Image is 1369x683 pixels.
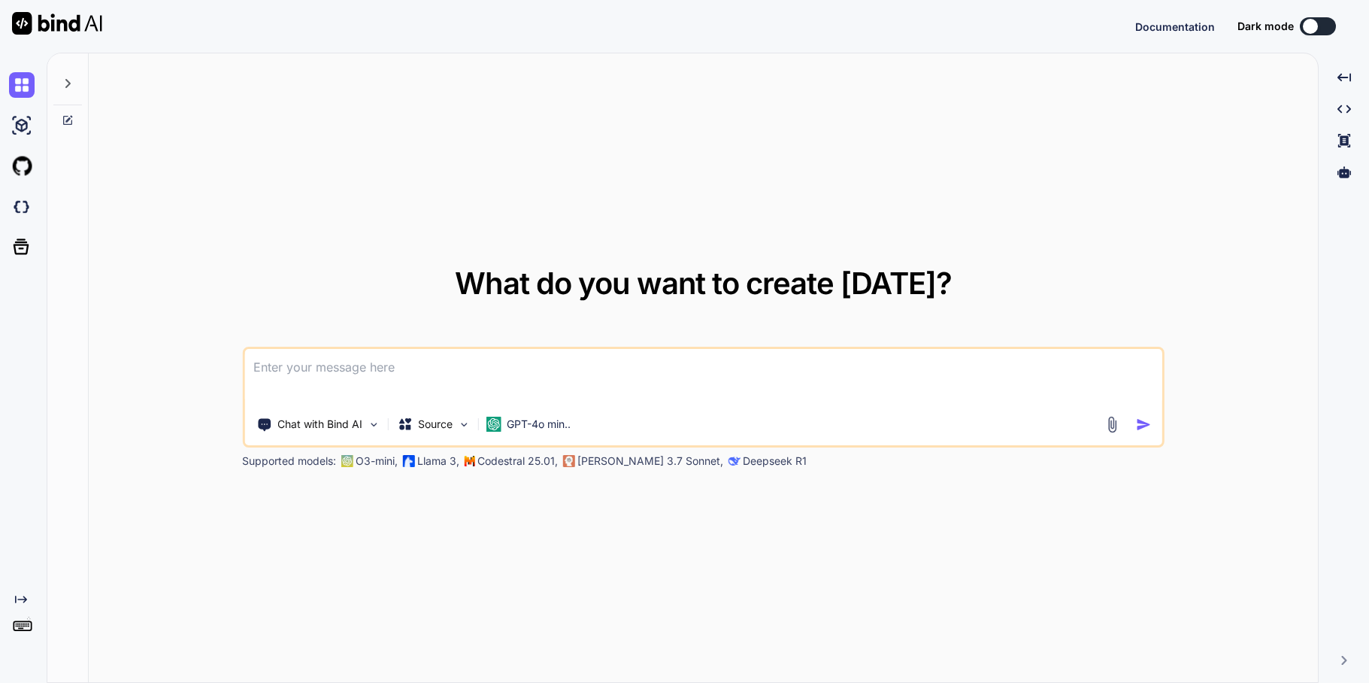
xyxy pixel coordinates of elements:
[12,12,102,35] img: Bind AI
[402,455,414,467] img: Llama2
[562,455,574,467] img: claude
[341,455,353,467] img: GPT-4
[455,265,952,302] span: What do you want to create [DATE]?
[418,417,453,432] p: Source
[356,454,398,469] p: O3-mini,
[1135,19,1215,35] button: Documentation
[477,454,558,469] p: Codestral 25.01,
[242,454,336,469] p: Supported models:
[1104,416,1121,433] img: attachment
[464,456,474,466] img: Mistral-AI
[743,454,807,469] p: Deepseek R1
[507,417,571,432] p: GPT-4o min..
[486,417,501,432] img: GPT-4o mini
[1135,20,1215,33] span: Documentation
[457,418,470,431] img: Pick Models
[577,454,723,469] p: [PERSON_NAME] 3.7 Sonnet,
[9,153,35,179] img: githubLight
[1237,19,1294,34] span: Dark mode
[417,454,459,469] p: Llama 3,
[9,72,35,98] img: chat
[9,194,35,220] img: darkCloudIdeIcon
[277,417,362,432] p: Chat with Bind AI
[9,113,35,138] img: ai-studio
[728,455,740,467] img: claude
[1136,417,1152,433] img: icon
[367,418,380,431] img: Pick Tools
